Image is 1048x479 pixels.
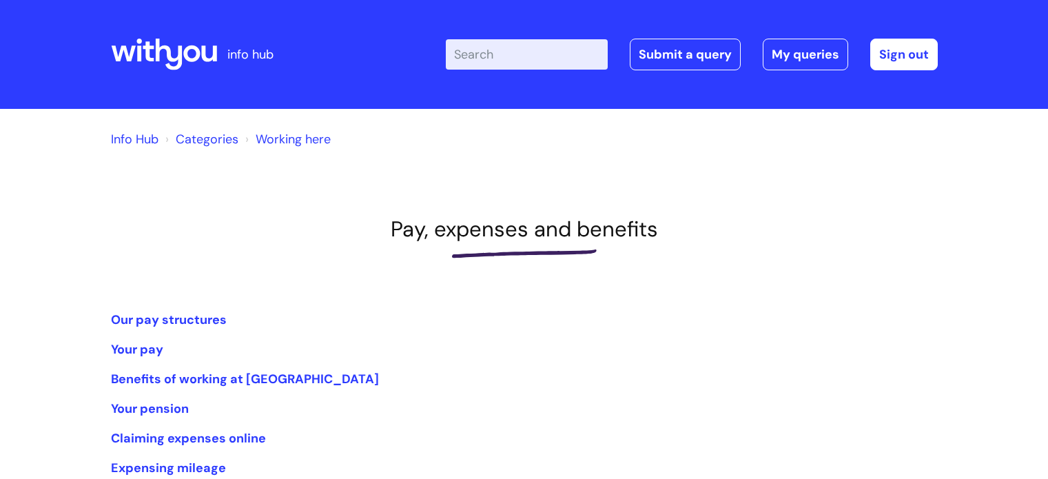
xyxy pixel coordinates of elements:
h1: Pay, expenses and benefits [111,216,938,242]
a: Benefits of working at [GEOGRAPHIC_DATA] [111,371,379,387]
a: Your pension [111,400,189,417]
a: Working here [256,131,331,147]
a: Submit a query [630,39,741,70]
a: Categories [176,131,238,147]
div: | - [446,39,938,70]
li: Solution home [162,128,238,150]
a: Expensing mileage [111,460,226,476]
li: Working here [242,128,331,150]
p: info hub [227,43,274,65]
a: Info Hub [111,131,158,147]
a: Our pay structures [111,312,227,328]
a: Claiming expenses online [111,430,266,447]
a: My queries [763,39,848,70]
input: Search [446,39,608,70]
a: Sign out [870,39,938,70]
a: Your pay [111,341,163,358]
